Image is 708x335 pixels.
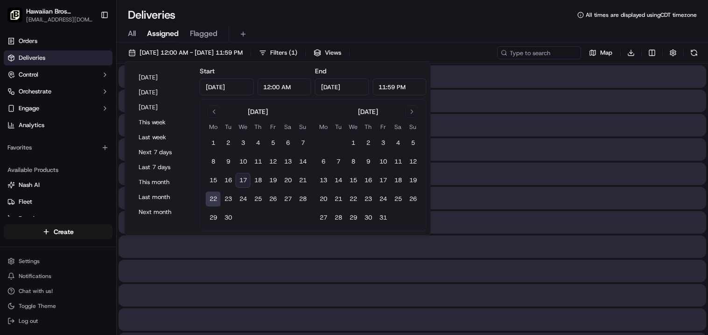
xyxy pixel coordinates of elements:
[289,49,297,57] span: ( 1 )
[406,173,421,188] button: 19
[4,84,112,99] button: Orchestrate
[391,122,406,132] th: Saturday
[206,122,221,132] th: Monday
[4,255,112,268] button: Settings
[361,192,376,207] button: 23
[251,192,266,207] button: 25
[134,146,190,159] button: Next 7 days
[200,67,215,75] label: Start
[4,270,112,283] button: Notifications
[19,257,40,265] span: Settings
[346,210,361,225] button: 29
[19,272,51,280] span: Notifications
[19,181,40,189] span: Nash AI
[331,122,346,132] th: Tuesday
[9,9,28,28] img: Nash
[66,158,113,165] a: Powered byPylon
[134,71,190,84] button: [DATE]
[19,287,53,295] span: Chat with us!
[134,101,190,114] button: [DATE]
[251,154,266,169] button: 11
[295,192,310,207] button: 28
[221,210,236,225] button: 30
[4,224,112,239] button: Create
[7,198,109,206] a: Fleet
[376,192,391,207] button: 24
[221,135,236,150] button: 2
[358,107,378,116] div: [DATE]
[406,135,421,150] button: 5
[134,86,190,99] button: [DATE]
[19,214,41,223] span: Promise
[9,37,170,52] p: Welcome 👋
[687,46,701,59] button: Refresh
[134,131,190,144] button: Last week
[280,173,295,188] button: 20
[361,210,376,225] button: 30
[26,7,93,16] button: Hawaiian Bros (Manhattan_KS_ [PERSON_NAME])
[372,78,427,95] input: Time
[361,173,376,188] button: 16
[315,78,369,95] input: Date
[19,37,37,45] span: Orders
[251,122,266,132] th: Thursday
[391,154,406,169] button: 11
[280,122,295,132] th: Saturday
[19,198,32,206] span: Fleet
[361,154,376,169] button: 9
[316,122,331,132] th: Monday
[140,49,243,57] span: [DATE] 12:00 AM - [DATE] 11:59 PM
[236,122,251,132] th: Wednesday
[124,46,247,59] button: [DATE] 12:00 AM - [DATE] 11:59 PM
[376,154,391,169] button: 10
[24,60,168,70] input: Got a question? Start typing here...
[331,210,346,225] button: 28
[280,192,295,207] button: 27
[26,16,93,23] button: [EMAIL_ADDRESS][DOMAIN_NAME]
[221,122,236,132] th: Tuesday
[331,154,346,169] button: 7
[93,158,113,165] span: Pylon
[206,135,221,150] button: 1
[391,135,406,150] button: 4
[331,192,346,207] button: 21
[316,173,331,188] button: 13
[406,192,421,207] button: 26
[295,135,310,150] button: 7
[266,173,280,188] button: 19
[266,135,280,150] button: 5
[4,299,112,313] button: Toggle Theme
[346,192,361,207] button: 22
[19,135,71,145] span: Knowledge Base
[346,173,361,188] button: 15
[79,136,86,144] div: 💻
[206,154,221,169] button: 8
[391,173,406,188] button: 18
[134,116,190,129] button: This week
[236,135,251,150] button: 3
[7,7,22,22] img: Hawaiian Bros (Manhattan_KS_ E. Poyntz)
[128,28,136,39] span: All
[266,154,280,169] button: 12
[4,50,112,65] a: Deliveries
[4,118,112,133] a: Analytics
[325,49,341,57] span: Views
[361,122,376,132] th: Thursday
[221,154,236,169] button: 9
[266,122,280,132] th: Friday
[295,154,310,169] button: 14
[280,154,295,169] button: 13
[4,67,112,82] button: Control
[346,135,361,150] button: 1
[19,71,38,79] span: Control
[251,173,266,188] button: 18
[4,178,112,192] button: Nash AI
[9,136,17,144] div: 📗
[19,87,51,96] span: Orchestrate
[406,105,419,118] button: Go to next month
[32,99,118,106] div: We're available if you need us!
[206,173,221,188] button: 15
[4,314,112,328] button: Log out
[316,210,331,225] button: 27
